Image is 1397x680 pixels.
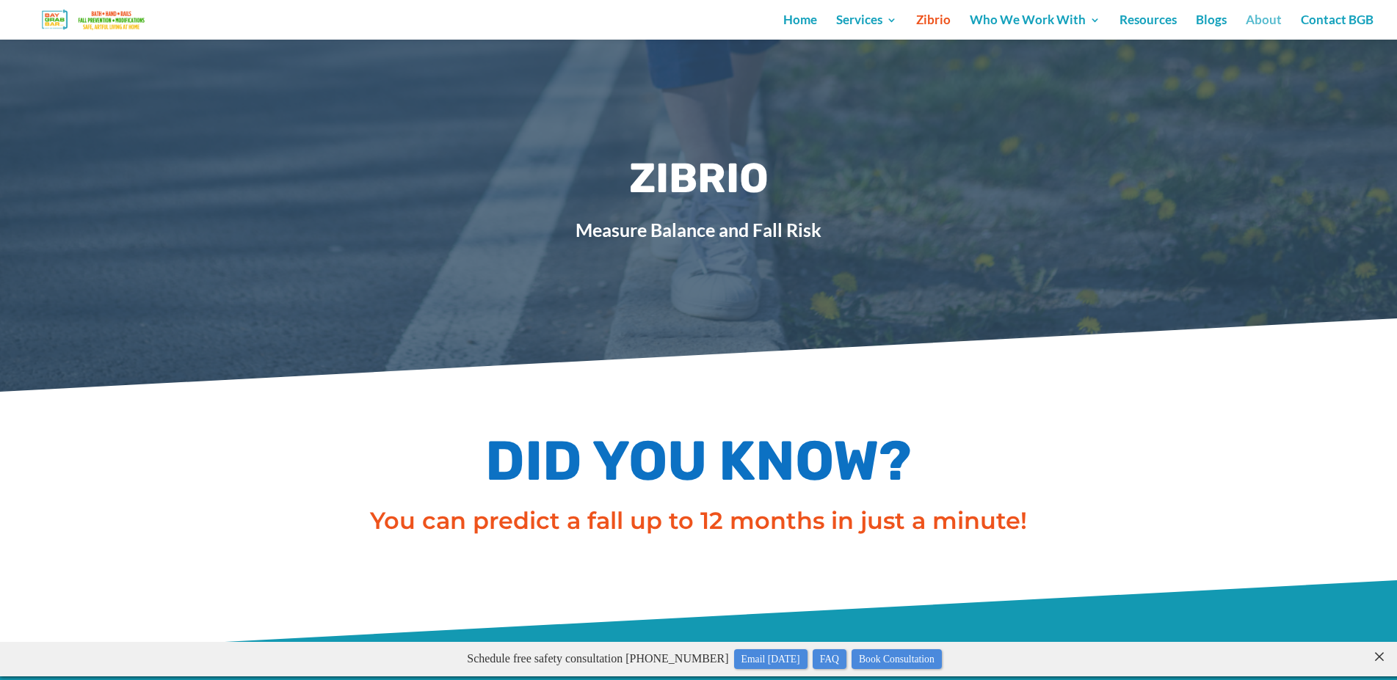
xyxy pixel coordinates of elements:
a: Contact BGB [1301,15,1374,40]
a: FAQ [813,7,846,27]
h1: Zibrio [413,147,985,216]
span: Measure Balance and Fall Risk [413,216,985,244]
a: Email [DATE] [734,7,808,27]
close: × [1372,4,1387,18]
a: Services [836,15,897,40]
a: Book Consultation [852,7,942,27]
a: Zibrio [916,15,951,40]
h1: DID YOU KNOW? [139,425,1257,505]
img: Bay Grab Bar [25,7,164,32]
p: Schedule free safety consultation [PHONE_NUMBER] [35,6,1374,29]
a: Who We Work With [970,15,1100,40]
a: Blogs [1196,15,1227,40]
a: Home [783,15,817,40]
p: You can predict a fall up to 12 months in just a minute! [139,503,1257,538]
a: About [1246,15,1282,40]
a: Resources [1120,15,1177,40]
